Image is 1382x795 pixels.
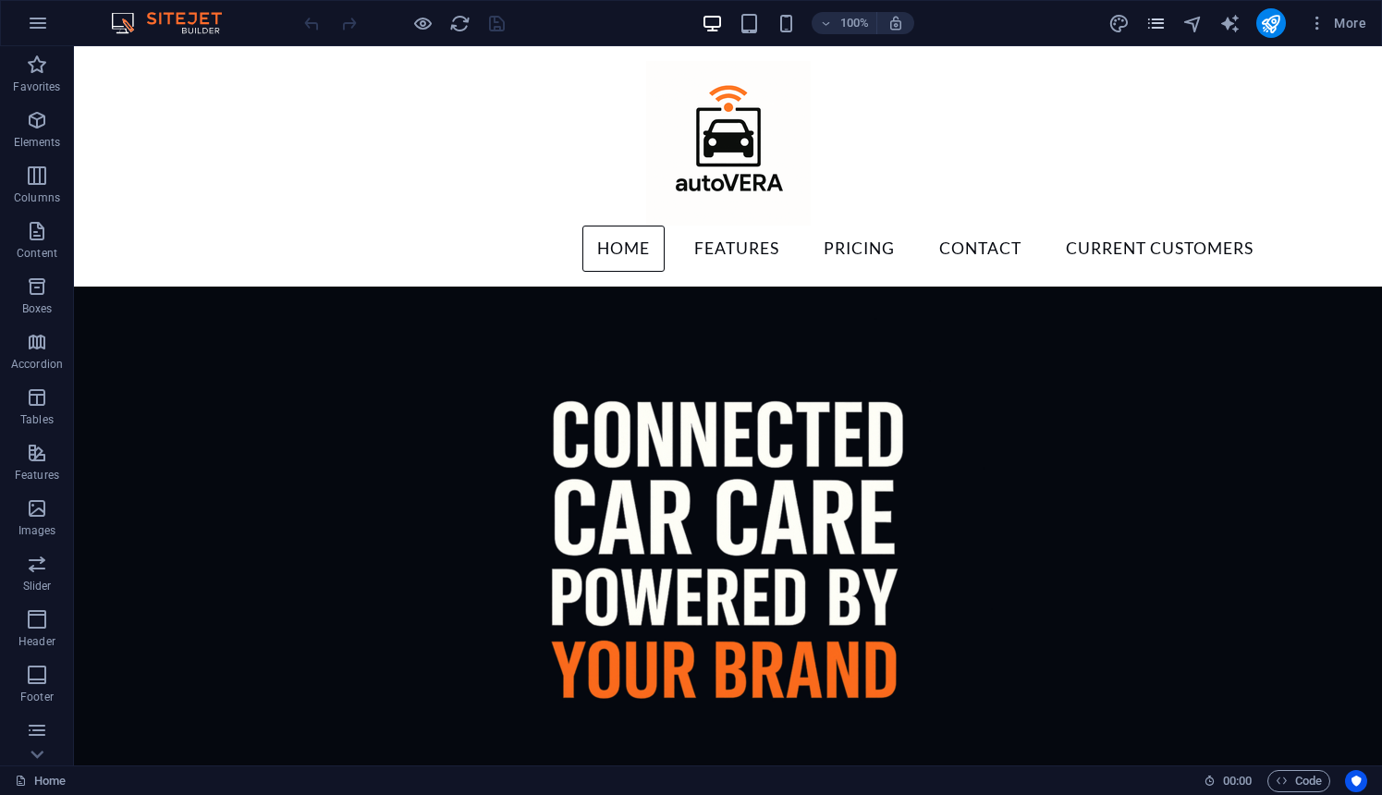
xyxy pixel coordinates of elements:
[1223,770,1252,792] span: 00 00
[839,12,869,34] h6: 100%
[11,357,63,372] p: Accordion
[1256,8,1286,38] button: publish
[887,15,904,31] i: On resize automatically adjust zoom level to fit chosen device.
[14,135,61,150] p: Elements
[1182,12,1205,34] button: navigator
[1236,774,1239,788] span: :
[1219,12,1241,34] button: text_generator
[15,468,59,483] p: Features
[1182,13,1204,34] i: Navigator
[1108,12,1131,34] button: design
[1108,13,1130,34] i: Design (Ctrl+Alt+Y)
[17,246,57,261] p: Content
[812,12,877,34] button: 100%
[22,301,53,316] p: Boxes
[1301,8,1374,38] button: More
[1345,770,1367,792] button: Usercentrics
[14,190,60,205] p: Columns
[449,13,471,34] i: Reload page
[13,79,60,94] p: Favorites
[18,634,55,649] p: Header
[411,12,434,34] button: Click here to leave preview mode and continue editing
[1145,12,1168,34] button: pages
[23,579,52,593] p: Slider
[106,12,245,34] img: Editor Logo
[1219,13,1241,34] i: AI Writer
[1276,770,1322,792] span: Code
[1267,770,1330,792] button: Code
[20,690,54,704] p: Footer
[20,412,54,427] p: Tables
[18,523,56,538] p: Images
[1260,13,1281,34] i: Publish
[15,770,66,792] a: Click to cancel selection. Double-click to open Pages
[448,12,471,34] button: reload
[1308,14,1366,32] span: More
[1204,770,1253,792] h6: Session time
